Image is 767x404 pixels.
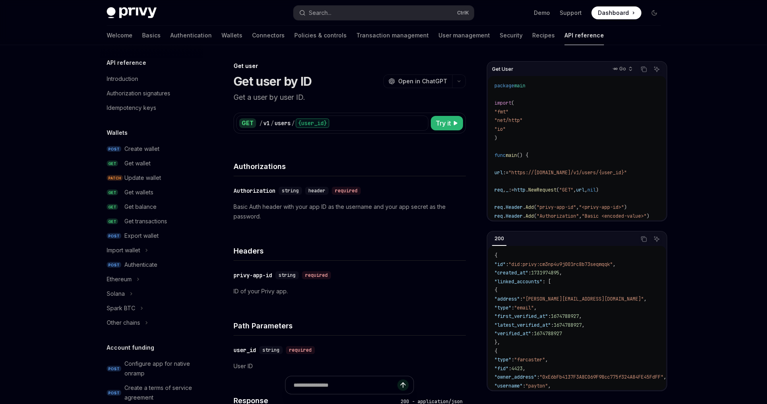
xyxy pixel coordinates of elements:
span: , [664,374,666,380]
span: , [644,296,647,302]
span: POST [107,390,121,396]
a: Demo [534,9,550,17]
span: " [503,126,506,132]
span: := [509,187,514,193]
span: ) [494,135,497,141]
span: " [494,126,497,132]
span: : [511,305,514,311]
span: Try it [436,118,451,128]
span: Header [506,213,523,219]
span: : [511,357,514,363]
button: Toggle Solana section [100,287,203,301]
span: : [523,383,525,389]
span: : [537,374,540,380]
span: "0xE6bFb4137F3A8C069F98cc775f324A84FE45FdFF" [540,374,664,380]
span: GET [107,161,118,167]
a: POSTAuthenticate [100,258,203,272]
span: url [576,187,585,193]
span: fmt [497,109,506,115]
a: POSTCreate wallet [100,142,203,156]
div: Authorization signatures [107,89,170,98]
p: ID of your Privy app. [234,287,466,296]
button: Try it [431,116,463,130]
span: string [279,272,296,278]
span: Add [525,213,534,219]
span: , [579,213,582,219]
span: { [494,252,497,259]
span: "farcaster" [514,357,545,363]
span: ( [511,100,514,106]
span: "did:privy:cm3np4u9j001rc8b73seqmqqk" [509,261,613,268]
span: "email" [514,305,534,311]
span: { [494,287,497,293]
div: Introduction [107,74,138,84]
button: Go [608,62,636,76]
img: dark logo [107,7,157,19]
span: }, [494,339,500,346]
span: main [514,82,525,89]
a: Introduction [100,72,203,86]
div: 200 [492,234,507,243]
span: ( [534,204,537,210]
span: ( [534,213,537,219]
span: Header [506,204,523,210]
div: / [271,119,274,127]
div: v1 [263,119,270,127]
div: {user_id} [296,118,329,128]
span: 1674788927 [534,330,562,337]
span: "type" [494,357,511,363]
span: "type" [494,305,511,311]
span: : [551,322,554,328]
span: "id" [494,261,506,268]
span: , [523,365,525,372]
span: . [503,213,506,219]
div: Export wallet [124,231,159,241]
span: 4423 [511,365,523,372]
span: "payton" [525,383,548,389]
span: req [494,187,503,193]
div: / [292,119,295,127]
span: Get User [492,66,513,72]
button: Open in ChatGPT [383,74,452,88]
span: Ctrl K [457,10,469,16]
a: GETGet balance [100,200,203,214]
span: _ [506,187,509,193]
span: Add [525,204,534,210]
span: 1731974895 [531,270,559,276]
h4: Headers [234,245,466,256]
span: string [282,188,299,194]
a: GETGet wallet [100,156,203,171]
span: package [494,82,514,89]
span: nil [587,187,596,193]
span: "Authorization" [537,213,579,219]
span: () { [517,152,528,159]
a: GETGet transactions [100,214,203,229]
span: main [506,152,517,159]
span: GET [107,218,118,225]
div: Other chains [107,318,140,328]
span: ) [647,213,649,219]
button: Open search [294,6,474,20]
button: Send message [397,379,409,391]
p: User ID [234,361,466,371]
div: Spark BTC [107,303,135,313]
span: POST [107,366,121,372]
a: Authentication [170,26,212,45]
span: "Basic <encoded-value>" [582,213,647,219]
span: " [494,109,497,115]
div: Ethereum [107,274,132,284]
span: , [579,313,582,319]
a: PATCHUpdate wallet [100,171,203,185]
a: API reference [564,26,604,45]
button: Toggle Other chains section [100,315,203,330]
span: " [520,117,523,124]
span: : [528,270,531,276]
span: , [503,187,506,193]
h4: Authorizations [234,161,466,172]
span: "[PERSON_NAME][EMAIL_ADDRESS][DOMAIN_NAME]" [523,296,644,302]
div: user_id [234,346,256,354]
span: "linked_accounts" [494,278,542,285]
a: User management [438,26,490,45]
h5: API reference [107,58,146,68]
span: "username" [494,383,523,389]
